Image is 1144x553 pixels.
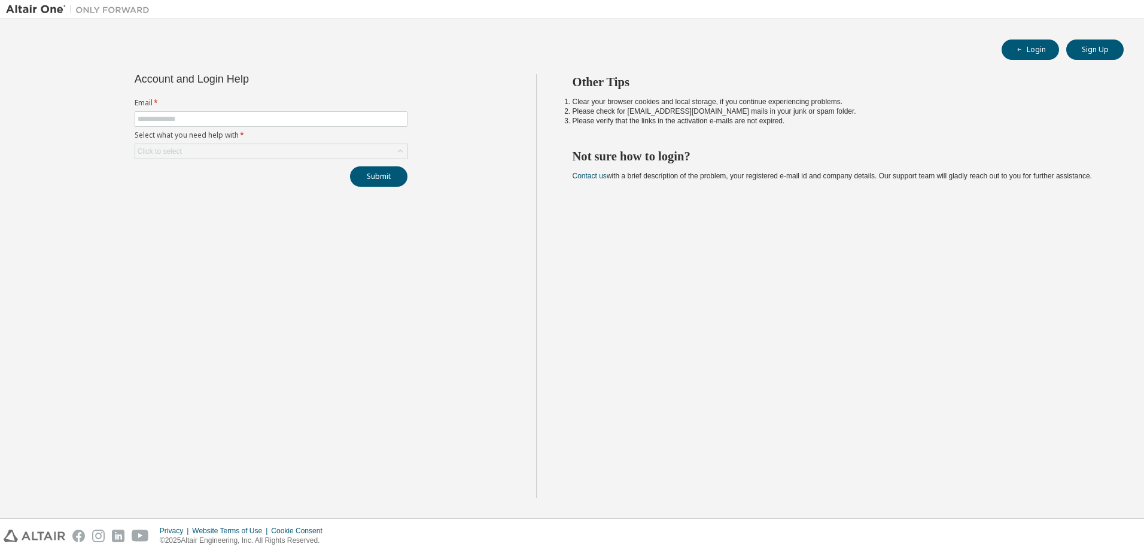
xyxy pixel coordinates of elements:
li: Please check for [EMAIL_ADDRESS][DOMAIN_NAME] mails in your junk or spam folder. [573,107,1103,116]
div: Cookie Consent [271,526,329,536]
button: Login [1002,39,1059,60]
h2: Not sure how to login? [573,148,1103,164]
span: with a brief description of the problem, your registered e-mail id and company details. Our suppo... [573,172,1092,180]
div: Click to select [138,147,182,156]
h2: Other Tips [573,74,1103,90]
img: altair_logo.svg [4,530,65,542]
div: Website Terms of Use [192,526,271,536]
img: facebook.svg [72,530,85,542]
div: Privacy [160,526,192,536]
a: Contact us [573,172,607,180]
label: Select what you need help with [135,130,407,140]
button: Sign Up [1066,39,1124,60]
img: linkedin.svg [112,530,124,542]
img: instagram.svg [92,530,105,542]
img: youtube.svg [132,530,149,542]
p: © 2025 Altair Engineering, Inc. All Rights Reserved. [160,536,330,546]
img: Altair One [6,4,156,16]
label: Email [135,98,407,108]
div: Click to select [135,144,407,159]
li: Clear your browser cookies and local storage, if you continue experiencing problems. [573,97,1103,107]
div: Account and Login Help [135,74,353,84]
li: Please verify that the links in the activation e-mails are not expired. [573,116,1103,126]
button: Submit [350,166,407,187]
